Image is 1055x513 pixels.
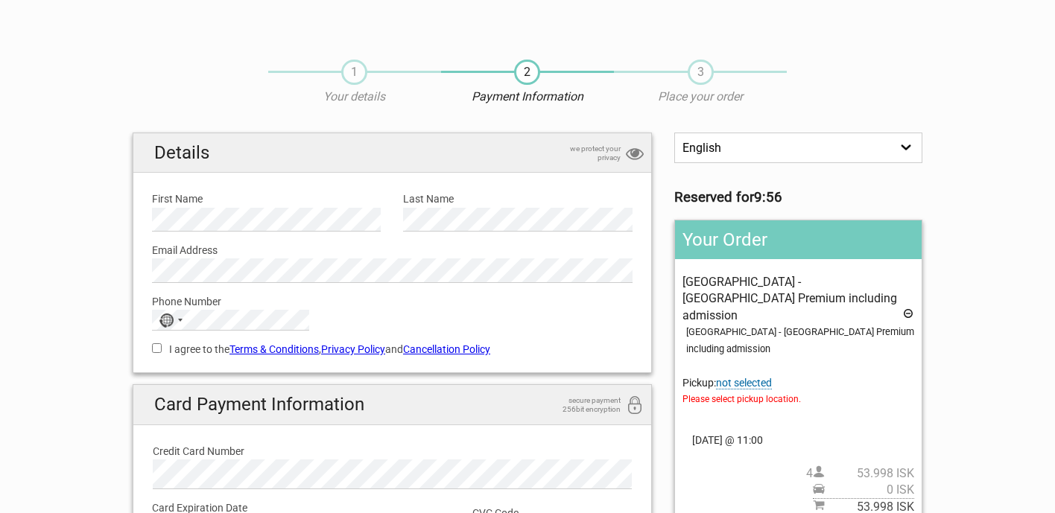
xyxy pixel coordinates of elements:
[152,293,633,310] label: Phone Number
[626,396,644,416] i: 256bit encryption
[825,465,914,482] span: 53.998 ISK
[441,89,614,105] p: Payment Information
[825,482,914,498] span: 0 ISK
[341,60,367,85] span: 1
[626,144,644,165] i: privacy protection
[688,60,714,85] span: 3
[152,191,381,207] label: First Name
[133,385,651,424] h2: Card Payment Information
[682,275,897,322] span: [GEOGRAPHIC_DATA] - [GEOGRAPHIC_DATA] Premium including admission
[514,60,540,85] span: 2
[682,377,914,408] span: Pickup:
[682,391,914,407] span: Please select pickup location.
[403,191,632,207] label: Last Name
[675,220,922,259] h2: Your Order
[152,242,633,258] label: Email Address
[754,189,782,205] strong: 9:56
[153,310,190,330] button: Selected country
[682,432,914,448] span: [DATE] @ 11:00
[268,89,441,105] p: Your details
[133,133,651,173] h2: Details
[674,189,922,205] h3: Reserved for
[229,343,319,355] a: Terms & Conditions
[716,377,772,389] span: Change pickup place
[403,343,490,355] a: Cancellation Policy
[614,89,787,105] p: Place your order
[546,144,621,162] span: we protect your privacy
[321,343,385,355] a: Privacy Policy
[546,396,621,414] span: secure payment 256bit encryption
[806,465,914,482] span: 4 person(s)
[686,324,914,357] div: [GEOGRAPHIC_DATA] - [GEOGRAPHIC_DATA] Premium including admission
[152,341,633,357] label: I agree to the , and
[813,482,914,498] span: Pickup price
[153,443,632,459] label: Credit Card Number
